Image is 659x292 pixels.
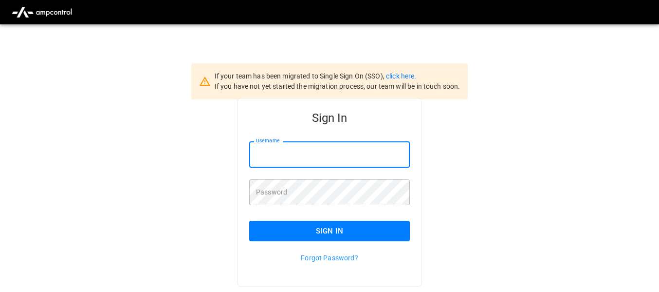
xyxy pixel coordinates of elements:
span: If you have not yet started the migration process, our team will be in touch soon. [215,82,460,90]
a: click here. [386,72,416,80]
label: Username [256,137,279,145]
h5: Sign In [249,110,410,126]
span: If your team has been migrated to Single Sign On (SSO), [215,72,386,80]
img: ampcontrol.io logo [8,3,76,21]
p: Forgot Password? [249,253,410,263]
button: Sign In [249,221,410,241]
